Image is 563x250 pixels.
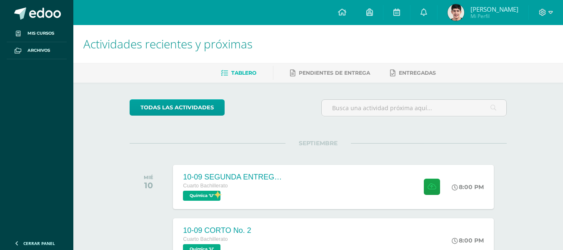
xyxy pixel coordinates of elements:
[28,47,50,54] span: Archivos
[470,13,518,20] span: Mi Perfil
[183,226,251,235] div: 10-09 CORTO No. 2
[7,25,67,42] a: Mis cursos
[285,139,351,147] span: SEPTIEMBRE
[322,100,506,116] input: Busca una actividad próxima aquí...
[390,66,436,80] a: Entregadas
[183,191,220,201] span: Química 'U'
[23,240,55,246] span: Cerrar panel
[470,5,518,13] span: [PERSON_NAME]
[452,237,484,244] div: 8:00 PM
[221,66,256,80] a: Tablero
[144,180,153,190] div: 10
[452,183,484,191] div: 8:00 PM
[144,174,153,180] div: MIÉ
[290,66,370,80] a: Pendientes de entrega
[231,70,256,76] span: Tablero
[7,42,67,59] a: Archivos
[299,70,370,76] span: Pendientes de entrega
[28,30,54,37] span: Mis cursos
[83,36,253,52] span: Actividades recientes y próximas
[183,183,228,189] span: Cuarto Bachillerato
[183,173,283,182] div: 10-09 SEGUNDA ENTREGA DE GUÍA
[448,4,464,21] img: 75547d3f596e18c1ce37b5546449d941.png
[130,99,225,116] a: todas las Actividades
[183,236,228,242] span: Cuarto Bachillerato
[399,70,436,76] span: Entregadas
